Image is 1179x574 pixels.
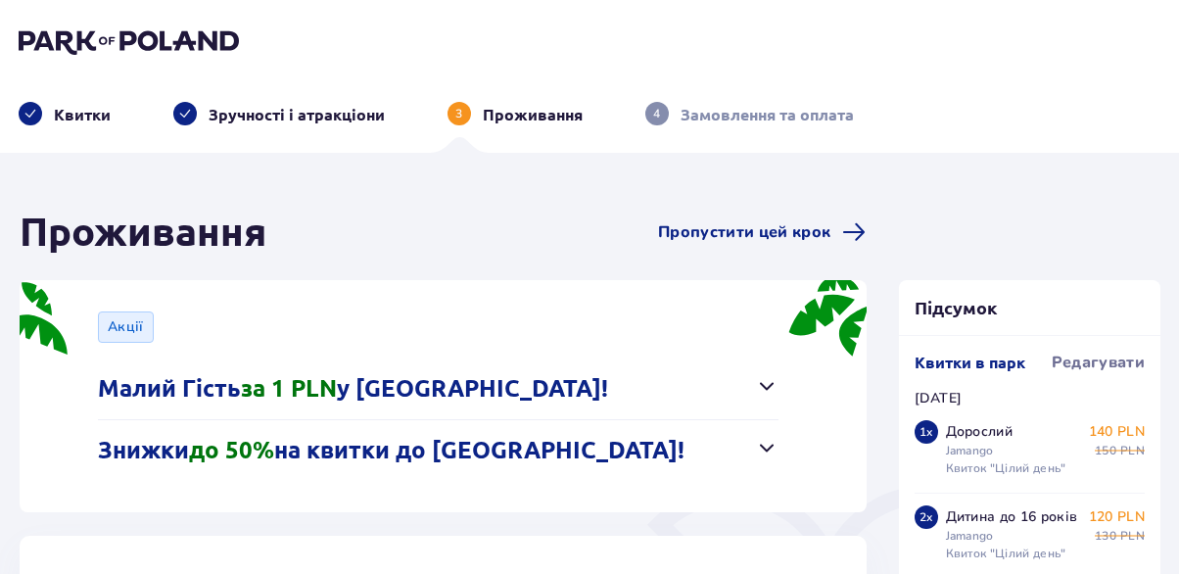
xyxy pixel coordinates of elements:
p: Jamango [946,527,994,545]
span: PLN [1120,442,1145,459]
span: PLN [1120,527,1145,545]
p: Квиток "Цілий день" [946,545,1066,562]
span: за 1 PLN [241,375,337,402]
h1: Проживання [20,208,266,257]
p: Підсумок [899,296,1161,319]
p: Jamango [946,442,994,459]
p: Проживання [483,104,583,125]
p: Акції [108,317,144,337]
div: Квитки [19,102,111,125]
p: 4 [653,105,660,122]
span: до 50% [189,437,274,463]
button: Знижкидо 50%на квитки до [GEOGRAPHIC_DATA]! [98,420,778,481]
div: 2 x [915,505,938,529]
span: Редагувати [1052,352,1145,373]
a: Пропустити цей крок [658,220,866,244]
p: Малий Гість у [GEOGRAPHIC_DATA]! [98,374,608,404]
div: 1 x [915,420,938,444]
p: Замовлення та оплата [681,104,854,125]
p: 140 PLN [1089,422,1145,442]
button: Малий Гістьза 1 PLNу [GEOGRAPHIC_DATA]! [98,359,778,419]
p: 3 [455,105,462,122]
p: Дитина до 16 років [946,507,1078,527]
span: Пропустити цей крок [658,221,830,243]
p: Дорослий [946,422,1014,442]
p: [DATE] [915,389,963,408]
p: Знижки на квитки до [GEOGRAPHIC_DATA]! [98,436,684,465]
div: 4Замовлення та оплата [645,102,854,125]
p: Зручності і атракціони [209,104,385,125]
p: 120 PLN [1089,507,1145,527]
div: Зручності і атракціони [173,102,385,125]
span: 150 [1095,442,1116,459]
p: Квитки в парк [915,352,1025,373]
span: 130 [1095,527,1116,545]
div: 3Проживання [448,102,583,125]
p: Квитки [54,104,111,125]
p: Квиток "Цілий день" [946,459,1066,477]
img: Park of Poland logo [19,27,239,55]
